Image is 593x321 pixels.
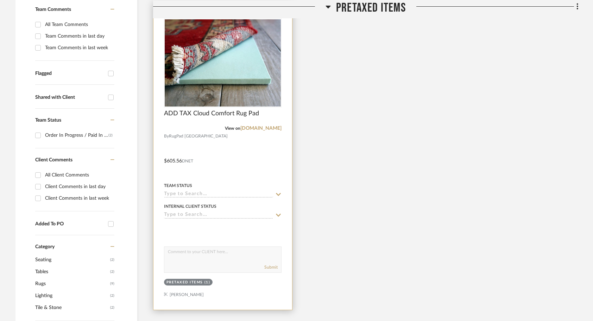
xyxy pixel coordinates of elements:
[35,95,105,101] div: Shared with Client
[164,212,273,219] input: Type to Search…
[35,71,105,77] div: Flagged
[45,19,113,30] div: All Team Comments
[35,244,55,250] span: Category
[110,254,114,265] span: (2)
[45,130,108,141] div: Order In Progress / Paid In Full w/ Freight, No Balance due
[264,264,278,270] button: Submit
[35,254,108,266] span: Seating
[35,278,108,290] span: Rugs
[108,130,113,141] div: (2)
[45,193,113,204] div: Client Comments in last week
[110,266,114,277] span: (2)
[164,133,169,140] span: By
[35,221,105,227] div: Added To PO
[110,290,114,301] span: (2)
[45,42,113,53] div: Team Comments in last week
[35,266,108,278] span: Tables
[165,19,281,107] img: ADD TAX Cloud Comfort Rug Pad
[164,182,192,189] div: Team Status
[35,7,71,12] span: Team Comments
[169,133,228,140] span: RugPad [GEOGRAPHIC_DATA]
[110,278,114,289] span: (9)
[35,290,108,302] span: Lighting
[45,31,113,42] div: Team Comments in last day
[45,181,113,192] div: Client Comments in last day
[35,302,108,314] span: Tile & Stone
[166,280,203,285] div: Pretaxed Items
[164,19,281,107] div: 0
[225,126,240,130] span: View on
[164,110,259,117] span: ADD TAX Cloud Comfort Rug Pad
[35,118,61,123] span: Team Status
[110,302,114,313] span: (2)
[35,158,72,162] span: Client Comments
[240,126,282,131] a: [DOMAIN_NAME]
[204,280,210,285] div: (1)
[164,191,273,198] input: Type to Search…
[45,169,113,181] div: All Client Comments
[164,203,216,210] div: Internal Client Status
